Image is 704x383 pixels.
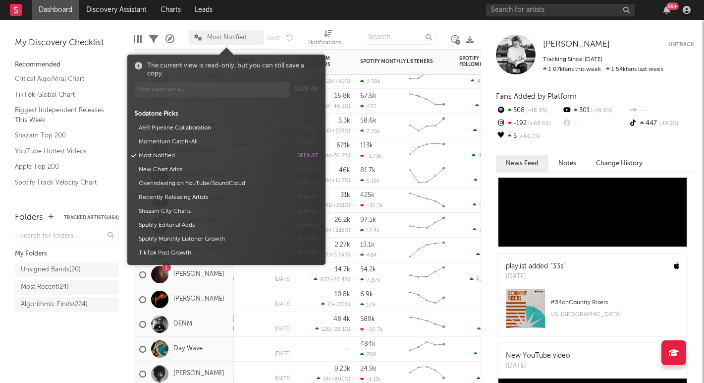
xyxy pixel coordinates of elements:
[64,215,119,220] button: Tracked Artists(464)
[543,66,663,72] span: 1.54k fans last week
[135,163,292,177] button: New Chart Adds
[267,36,280,41] button: Save
[149,25,158,54] div: Filters
[297,223,318,228] button: default
[311,227,350,233] div: ( )
[332,327,349,332] span: -28.1 %
[405,262,449,287] svg: Chart title
[473,227,509,233] div: ( )
[474,177,509,184] div: ( )
[297,139,318,144] button: default
[657,121,678,127] span: -19.2 %
[405,138,449,163] svg: Chart title
[360,103,376,110] div: 455
[471,78,509,84] div: ( )
[360,376,381,383] div: -1.11k
[360,242,375,248] div: 13.1k
[317,128,350,134] div: ( )
[331,228,349,233] span: +228 %
[506,261,565,272] div: playlist added
[330,377,349,382] span: +800 %
[15,229,119,243] input: Search for folders...
[331,153,349,159] span: -34.2 %
[663,6,670,14] button: 99+
[543,40,610,49] span: [PERSON_NAME]
[320,277,329,283] span: 832
[135,232,292,246] button: Spotify Monthly Listener Growth
[360,266,376,273] div: 54.2k
[360,341,376,347] div: 484k
[327,302,330,308] span: 2
[550,263,565,270] a: "33s"
[360,366,377,372] div: 24.9k
[297,153,318,158] button: default
[405,238,449,262] svg: Chart title
[486,4,635,16] input: Search for artists
[360,351,377,358] div: 708
[316,252,350,258] div: ( )
[202,317,291,322] div: LITTLE LOVE
[472,152,509,159] div: ( )
[135,135,292,149] button: Momentum Catch-All
[459,56,494,67] div: Spotify Followers
[360,93,377,99] div: 67.6k
[274,302,291,307] div: [DATE]
[360,316,375,322] div: 589k
[135,110,318,119] div: Sodatone Picks
[474,351,509,357] div: ( )
[314,276,350,283] div: ( )
[334,291,350,298] div: 10.8k
[297,181,318,186] button: default
[360,277,380,283] div: 7.87k
[360,202,383,209] div: -30.5k
[173,320,192,328] a: DENM
[15,73,109,84] a: Critical Algo/Viral Chart
[310,177,350,184] div: ( )
[15,146,109,157] a: YouTube Hottest Videos
[360,326,383,333] div: -30.7k
[294,82,318,97] button: Save as
[323,128,330,134] span: 46
[135,82,289,97] input: New view name...
[360,167,376,174] div: 81.7k
[297,195,318,200] button: default
[334,79,349,84] span: +50 %
[297,237,318,242] button: default
[21,299,88,311] div: Algorithmic Finds ( 224 )
[286,33,293,42] button: Undo the changes to the current view.
[15,105,109,125] a: Biggest Independent Releases This Week
[322,203,331,208] span: 341
[506,351,570,361] div: New YouTube video
[360,192,375,198] div: 425k
[525,108,547,114] span: -48.9 %
[628,117,694,130] div: 447
[405,188,449,213] svg: Chart title
[165,25,174,54] div: A&R Pipeline
[274,277,291,282] div: [DATE]
[331,128,349,134] span: +229 %
[135,121,292,135] button: A&R Pipeline Collaboration
[340,192,350,198] div: 31k
[15,280,119,295] a: Most Recent(24)
[360,217,376,223] div: 97.5k
[331,178,349,184] span: +11.7 %
[334,366,350,372] div: 9.23k
[496,117,562,130] div: -192
[470,276,509,283] div: ( )
[332,203,349,208] span: +231 %
[15,248,119,260] div: My Folders
[173,270,224,279] a: [PERSON_NAME]
[363,30,437,45] input: Search...
[548,155,586,172] button: Notes
[405,312,449,337] svg: Chart title
[473,202,509,208] div: ( )
[202,341,291,347] div: As You Are
[135,191,292,204] button: Recently Releasing Artists
[339,167,350,174] div: 46k
[297,209,318,214] button: default
[360,128,380,134] div: 7.75k
[21,264,81,276] div: Unsigned Bands ( 20 )
[317,376,350,382] div: ( )
[405,89,449,114] svg: Chart title
[543,66,601,72] span: 1.07k fans this week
